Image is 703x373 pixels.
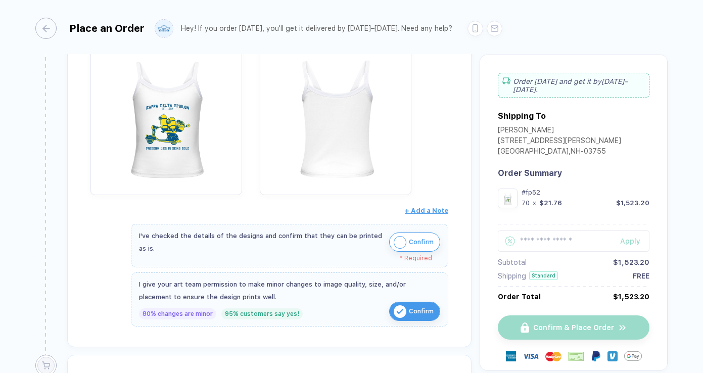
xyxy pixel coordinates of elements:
div: $1,523.20 [616,199,649,207]
div: 80% changes are minor [139,308,216,319]
div: #fp52 [522,189,649,196]
div: [PERSON_NAME] [498,126,621,136]
img: Paypal [591,351,601,361]
div: Hey! If you order [DATE], you'll get it delivered by [DATE]–[DATE]. Need any help? [181,24,452,33]
img: 9cea4aa5-7311-40e6-b8a5-669426731f73_nt_front_1758045483779.jpg [96,43,237,184]
div: x [532,199,537,207]
span: + Add a Note [405,207,448,214]
div: $1,523.20 [613,293,649,301]
img: cheque [568,351,584,361]
img: user profile [155,20,173,37]
button: Apply [607,230,649,252]
div: Order [DATE] and get it by [DATE]–[DATE] . [498,73,649,98]
div: 95% customers say yes! [221,308,303,319]
img: master-card [545,348,561,364]
div: Shipping [498,272,526,280]
div: Subtotal [498,258,527,266]
div: FREE [633,272,649,280]
img: Venmo [607,351,618,361]
div: I give your art team permission to make minor changes to image quality, size, and/or placement to... [139,278,440,303]
span: Confirm [409,234,434,250]
button: iconConfirm [389,302,440,321]
img: icon [394,236,406,249]
img: GPay [624,347,642,365]
div: $21.76 [539,199,562,207]
div: $1,523.20 [613,258,649,266]
div: Shipping To [498,111,546,121]
img: 9cea4aa5-7311-40e6-b8a5-669426731f73_nt_front_1758045483779.jpg [500,191,515,206]
img: 9cea4aa5-7311-40e6-b8a5-669426731f73_nt_back_1758045483782.jpg [265,43,406,184]
div: Order Total [498,293,541,301]
div: Order Summary [498,168,649,178]
button: iconConfirm [389,232,440,252]
div: Apply [620,237,649,245]
div: * Required [139,255,432,262]
span: Confirm [409,303,434,319]
img: icon [394,305,406,318]
div: I've checked the details of the designs and confirm that they can be printed as is. [139,229,384,255]
img: express [506,351,516,361]
div: 70 [522,199,530,207]
div: [STREET_ADDRESS][PERSON_NAME] [498,136,621,147]
button: + Add a Note [405,203,448,219]
img: visa [523,348,539,364]
div: Place an Order [69,22,145,34]
div: [GEOGRAPHIC_DATA] , NH - 03755 [498,147,621,158]
div: Standard [529,271,558,280]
